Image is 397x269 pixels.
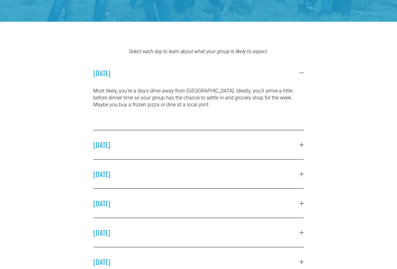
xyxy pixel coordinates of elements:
[93,169,299,179] span: [DATE]
[93,189,304,218] button: [DATE]
[93,257,299,267] span: [DATE]
[93,87,304,130] div: [DATE]
[93,198,299,208] span: [DATE]
[93,227,299,238] span: [DATE]
[93,87,304,109] p: Most likely, you're a day's drive away from [GEOGRAPHIC_DATA]. Ideally, you'll arrive a little be...
[129,48,268,54] em: Select each day to learn about what your group is likely to expect.
[93,68,299,78] span: [DATE]
[93,218,304,247] button: [DATE]
[93,130,304,159] button: [DATE]
[93,140,299,150] span: [DATE]
[93,59,304,87] button: [DATE]
[93,160,304,188] button: [DATE]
